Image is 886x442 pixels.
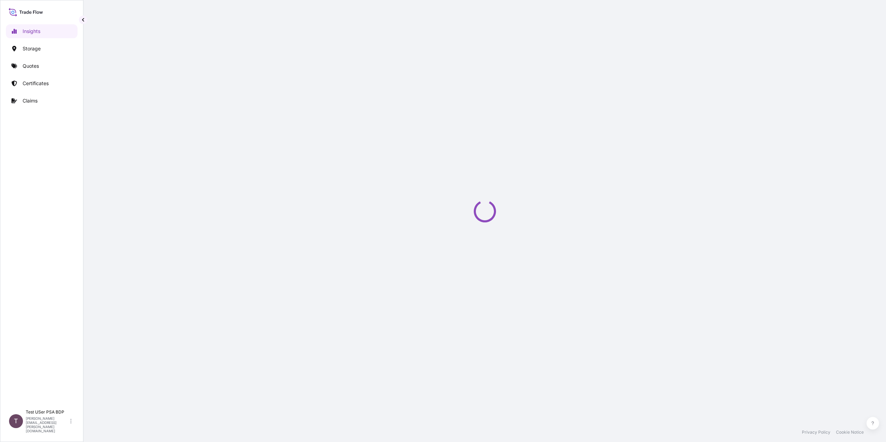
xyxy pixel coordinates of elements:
a: Privacy Policy [802,429,830,435]
p: Claims [23,97,38,104]
p: [PERSON_NAME][EMAIL_ADDRESS][PERSON_NAME][DOMAIN_NAME] [26,416,69,433]
a: Quotes [6,59,78,73]
p: Certificates [23,80,49,87]
span: T [14,418,18,425]
a: Cookie Notice [836,429,864,435]
p: Quotes [23,63,39,69]
a: Storage [6,42,78,56]
a: Certificates [6,76,78,90]
p: Insights [23,28,40,35]
a: Insights [6,24,78,38]
a: Claims [6,94,78,108]
p: Test USer PSA BDP [26,409,69,415]
p: Storage [23,45,41,52]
